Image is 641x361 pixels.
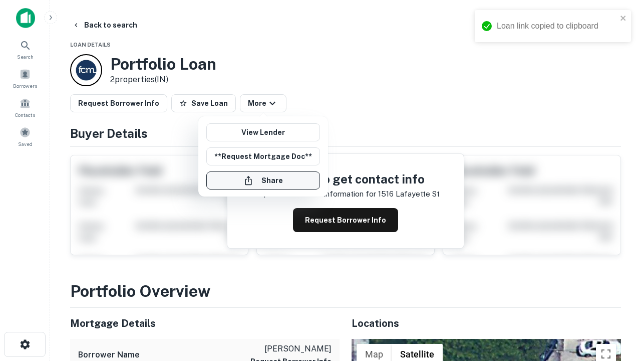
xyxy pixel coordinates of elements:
[206,147,320,165] button: **Request Mortgage Doc**
[591,281,641,329] iframe: Chat Widget
[620,14,627,24] button: close
[206,123,320,141] a: View Lender
[497,20,617,32] div: Loan link copied to clipboard
[206,171,320,190] button: Share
